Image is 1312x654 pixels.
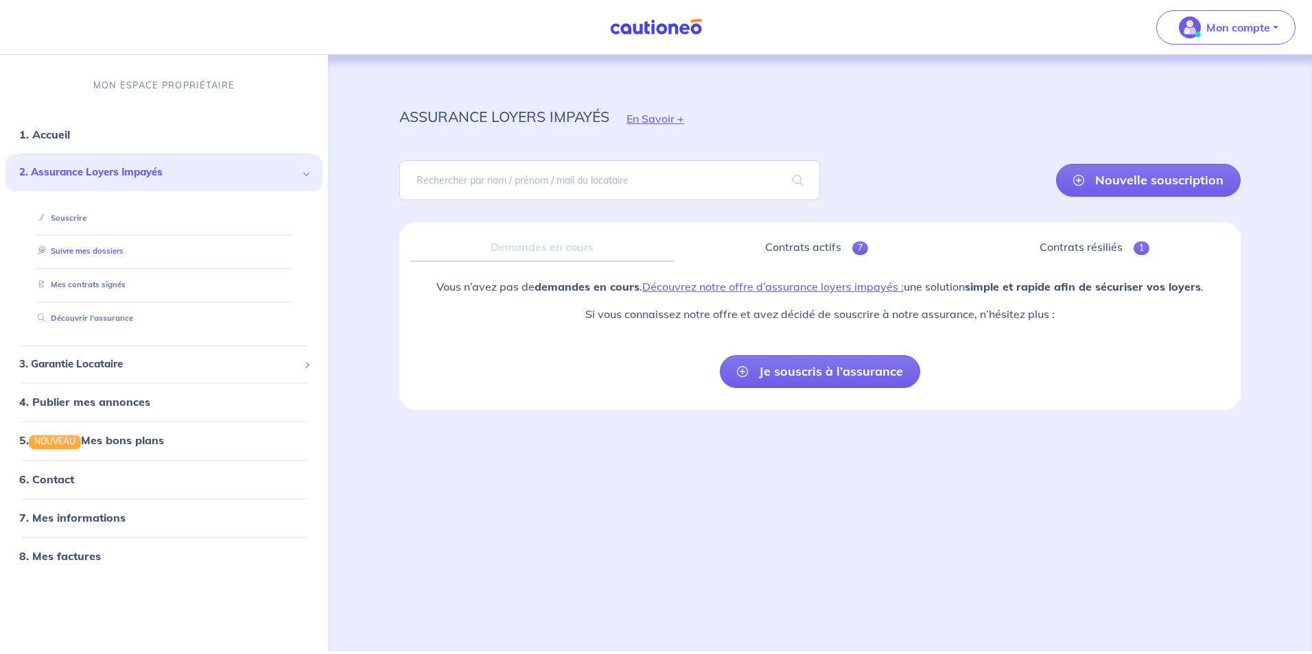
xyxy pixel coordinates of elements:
[22,307,306,330] div: Découvrir l'assurance
[32,313,133,323] a: Découvrir l'assurance
[19,549,101,563] a: 8. Mes factures
[5,465,323,493] div: 6. Contact
[609,99,701,138] button: En Savoir +
[959,233,1230,262] a: Contrats résiliés1
[5,389,323,416] div: 4. Publier mes annonces
[436,278,1204,295] p: Vous n’avez pas de . une solution .
[5,427,323,455] div: 5.NOUVEAUMes bons plans
[19,472,74,486] a: 6. Contact
[22,207,306,230] div: Souscrire
[1134,241,1149,255] span: 1
[19,434,164,448] a: 5.NOUVEAUMes bons plans
[1056,164,1241,197] a: Nouvelle souscription
[32,280,126,290] a: Mes contrats signés
[22,274,306,297] div: Mes contrats signés
[93,79,235,92] p: MON ESPACE PROPRIÉTAIRE
[5,351,323,378] div: 3. Garantie Locataire
[399,104,609,129] p: assurance loyers impayés
[1206,19,1270,36] p: Mon compte
[5,154,323,192] div: 2. Assurance Loyers Impayés
[436,306,1204,322] p: Si vous connaissez notre offre et avez décidé de souscrire à notre assurance, n’hésitez plus :
[720,355,920,388] a: Je souscris à l’assurance
[5,542,323,570] div: 8. Mes factures
[19,356,298,372] span: 3. Garantie Locataire
[5,504,323,531] div: 7. Mes informations
[642,280,904,293] a: Découvrez notre offre d’assurance loyers impayés :
[22,241,306,263] div: Suivre mes dossiers
[19,165,298,181] span: 2. Assurance Loyers Impayés
[535,280,640,293] strong: demandes en cours
[685,233,948,262] a: Contrats actifs7
[852,241,868,255] span: 7
[19,396,150,409] a: 4. Publier mes annonces
[399,160,820,200] input: Rechercher par nom / prénom / mail du locataire
[1179,16,1201,38] img: illu_account_valid_menu.svg
[32,247,124,256] a: Suivre mes dossiers
[19,511,126,524] a: 7. Mes informations
[1156,10,1296,45] button: illu_account_valid_menu.svgMon compte
[965,280,1201,293] strong: simple et rapide afin de sécuriser vos loyers
[5,121,323,149] div: 1. Accueil
[32,213,86,223] a: Souscrire
[776,161,820,199] span: search
[605,19,707,36] img: Cautioneo
[19,128,70,142] a: 1. Accueil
